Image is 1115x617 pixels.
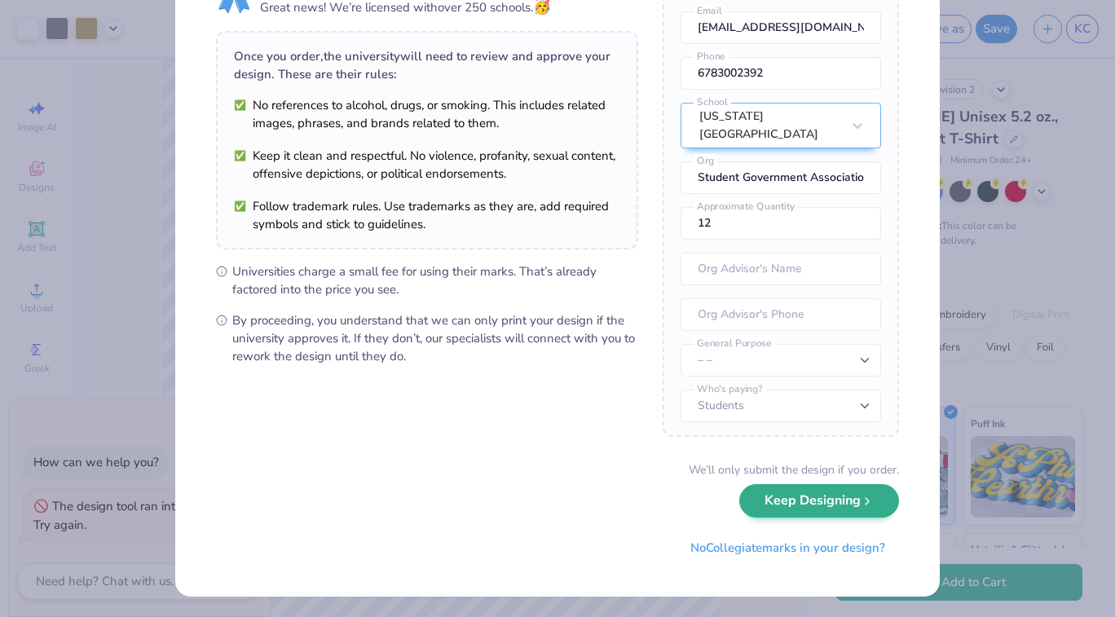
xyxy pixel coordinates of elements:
div: Once you order, the university will need to review and approve your design. These are their rules: [234,47,620,83]
li: Follow trademark rules. Use trademarks as they are, add required symbols and stick to guidelines. [234,197,620,233]
span: Universities charge a small fee for using their marks. That’s already factored into the price you... [232,262,638,298]
li: No references to alcohol, drugs, or smoking. This includes related images, phrases, and brands re... [234,96,620,132]
div: We’ll only submit the design if you order. [689,461,899,478]
div: [US_STATE][GEOGRAPHIC_DATA] [699,108,841,143]
button: NoCollegiatemarks in your design? [676,531,899,565]
input: Email [681,11,881,44]
input: Phone [681,57,881,90]
input: Org Advisor's Name [681,253,881,285]
input: Org Advisor's Phone [681,298,881,331]
input: Approximate Quantity [681,207,881,240]
li: Keep it clean and respectful. No violence, profanity, sexual content, offensive depictions, or po... [234,147,620,183]
span: By proceeding, you understand that we can only print your design if the university approves it. I... [232,311,638,365]
button: Keep Designing [739,484,899,518]
input: Org [681,161,881,194]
